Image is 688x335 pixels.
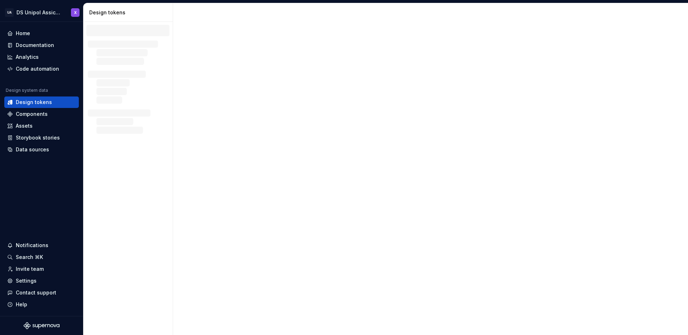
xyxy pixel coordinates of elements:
[4,120,79,132] a: Assets
[4,63,79,75] a: Code automation
[16,265,44,273] div: Invite team
[16,9,62,16] div: DS Unipol Assicurazioni
[16,30,30,37] div: Home
[16,134,60,141] div: Storybook stories
[16,254,43,261] div: Search ⌘K
[4,251,79,263] button: Search ⌘K
[5,8,14,17] div: UA
[4,287,79,298] button: Contact support
[4,299,79,310] button: Help
[24,322,59,329] svg: Supernova Logo
[16,99,52,106] div: Design tokens
[16,242,48,249] div: Notifications
[4,28,79,39] a: Home
[89,9,170,16] div: Design tokens
[4,132,79,143] a: Storybook stories
[4,108,79,120] a: Components
[4,263,79,275] a: Invite team
[16,122,33,129] div: Assets
[16,146,49,153] div: Data sources
[4,144,79,155] a: Data sources
[4,51,79,63] a: Analytics
[6,88,48,93] div: Design system data
[16,42,54,49] div: Documentation
[4,39,79,51] a: Documentation
[74,10,77,15] div: X
[16,110,48,118] div: Components
[1,5,82,20] button: UADS Unipol AssicurazioniX
[4,96,79,108] a: Design tokens
[16,53,39,61] div: Analytics
[16,289,56,296] div: Contact support
[16,65,59,72] div: Code automation
[4,275,79,287] a: Settings
[16,277,37,284] div: Settings
[16,301,27,308] div: Help
[4,240,79,251] button: Notifications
